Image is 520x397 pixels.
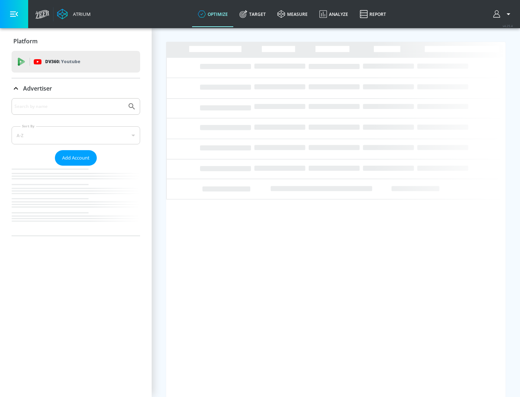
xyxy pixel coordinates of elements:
[13,37,38,45] p: Platform
[12,126,140,144] div: A-Z
[23,84,52,92] p: Advertiser
[57,9,91,19] a: Atrium
[70,11,91,17] div: Atrium
[62,154,90,162] span: Add Account
[12,51,140,73] div: DV360: Youtube
[14,102,124,111] input: Search by name
[12,166,140,236] nav: list of Advertiser
[12,98,140,236] div: Advertiser
[313,1,354,27] a: Analyze
[234,1,272,27] a: Target
[21,124,36,128] label: Sort By
[272,1,313,27] a: measure
[192,1,234,27] a: optimize
[12,78,140,99] div: Advertiser
[354,1,392,27] a: Report
[45,58,80,66] p: DV360:
[61,58,80,65] p: Youtube
[55,150,97,166] button: Add Account
[503,24,513,28] span: v 4.25.4
[12,31,140,51] div: Platform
